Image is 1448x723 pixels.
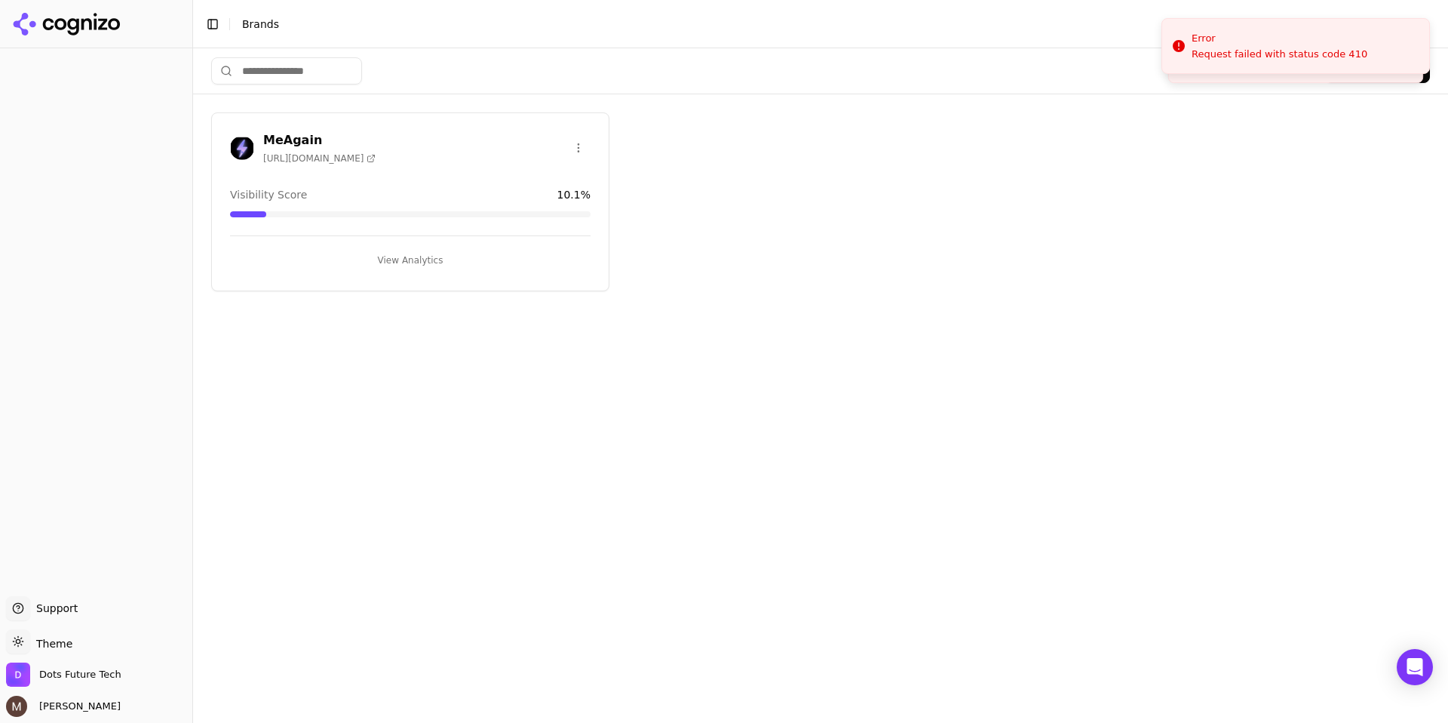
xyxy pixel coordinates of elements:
h3: MeAgain [263,131,376,149]
img: Dots Future Tech [6,663,30,687]
img: Martyn Strydom [6,696,27,717]
span: Theme [30,638,72,650]
button: View Analytics [230,248,591,272]
span: Visibility Score [230,187,307,202]
span: Dots Future Tech [39,668,121,681]
span: 10.1 % [557,187,591,202]
span: Brands [242,18,279,30]
nav: breadcrumb [242,17,1406,32]
div: Open Intercom Messenger [1397,649,1433,685]
button: Open organization switcher [6,663,121,687]
div: Request failed with status code 410 [1192,48,1367,61]
img: MeAgain [230,136,254,160]
span: [URL][DOMAIN_NAME] [263,152,376,165]
button: Open user button [6,696,121,717]
div: Error [1192,31,1367,46]
span: [PERSON_NAME] [33,700,121,713]
span: Support [30,601,78,616]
